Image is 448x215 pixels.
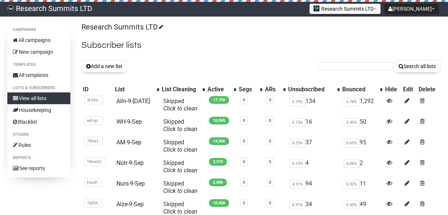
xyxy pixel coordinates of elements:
[344,201,360,209] span: 0.45%
[209,199,229,207] span: 10,908
[116,118,142,125] a: WH-9-Sep
[7,104,70,116] a: Housekeeping
[341,136,384,156] td: 95
[341,115,384,136] td: 50
[163,167,197,174] a: Click to clean
[269,159,271,164] a: 0
[163,105,197,112] a: Click to clean
[7,139,70,151] a: Rules
[163,187,197,194] a: Click to clean
[263,84,287,95] th: ARs: No sort applied, activate to apply an ascending sort
[207,86,230,93] div: Active
[7,5,14,12] img: bccbfd5974049ef095ce3c15df0eef5a
[269,139,271,144] a: 0
[84,178,102,187] span: EqozF..
[287,177,340,198] td: 94
[290,98,305,106] span: 0.75%
[290,118,305,127] span: 0.15%
[314,6,319,11] img: 2.jpg
[287,136,340,156] td: 37
[402,84,417,95] th: Edit: No sort applied, sorting is disabled
[163,180,197,194] span: Skipped
[341,177,384,198] td: 11
[209,179,227,186] span: 2,086
[290,139,305,147] span: 0.25%
[84,96,103,104] span: 3Lk6s..
[113,84,160,95] th: List: No sort applied, activate to apply an ascending sort
[403,86,416,93] div: Edit
[163,98,197,112] span: Skipped
[344,118,360,127] span: 0.46%
[288,86,333,93] div: Unsubscribed
[269,98,271,102] a: 0
[287,115,340,136] td: 16
[7,69,70,81] a: All templates
[209,96,229,104] span: 17,758
[417,84,441,95] th: Delete: No sort applied, sorting is disabled
[243,159,245,164] a: 0
[344,159,360,168] span: 0.06%
[163,159,197,174] span: Skipped
[81,39,441,52] h2: Subscriber lists
[419,86,439,93] div: Delete
[209,137,229,145] span: 14,506
[239,86,256,93] div: Segs
[7,130,70,139] li: Others
[163,118,197,133] span: Skipped
[341,95,384,115] td: 1,292
[287,156,340,177] td: 4
[384,84,402,95] th: Hide: No sort applied, sorting is disabled
[7,46,70,58] a: New campaign
[290,201,305,209] span: 0.31%
[209,117,229,124] span: 10,845
[162,86,199,93] div: List Cleaning
[243,139,245,144] a: 0
[163,201,197,215] span: Skipped
[163,126,197,133] a: Click to clean
[269,118,271,123] a: 0
[287,84,340,95] th: Unsubscribed: No sort applied, activate to apply an ascending sort
[341,84,384,95] th: Bounced: No sort applied, activate to apply an ascending sort
[287,95,340,115] td: 134
[384,4,439,14] button: [PERSON_NAME]
[81,60,127,73] button: Add a new list
[116,180,145,187] a: Nurs-9-Sep
[163,208,197,215] a: Click to clean
[209,158,227,166] span: 3,379
[243,201,245,205] a: 0
[344,139,360,147] span: 0.65%
[163,139,197,153] span: Skipped
[84,158,105,166] span: YBomO..
[7,92,70,104] a: View all lists
[84,137,103,145] span: 79rhH..
[394,60,441,73] button: Search all lists
[116,159,144,166] a: Nutr-9-Sep
[344,180,360,188] span: 0.52%
[116,98,150,105] a: AIin-9-[DATE]
[290,180,305,188] span: 4.31%
[309,4,381,14] button: Research Summits LTD
[7,162,70,174] a: See reports
[342,86,377,93] div: Bounced
[81,22,162,31] a: Research Summits LTD
[160,84,206,95] th: List Cleaning: No sort applied, activate to apply an ascending sort
[116,201,144,208] a: Alze-9-Sep
[243,180,245,185] a: 0
[7,154,70,162] li: Reports
[115,86,153,93] div: List
[7,60,70,69] li: Templates
[81,84,113,95] th: ID: No sort applied, sorting is disabled
[7,25,70,34] li: Campaigns
[243,118,245,123] a: 0
[385,86,400,93] div: Hide
[7,84,70,92] li: Lists & subscribers
[243,98,245,102] a: 0
[269,201,271,205] a: 0
[116,139,141,146] a: AM-9-Sep
[7,116,70,128] a: Blacklist
[83,86,112,93] div: ID
[84,199,102,207] span: Tq3Ut..
[237,84,263,95] th: Segs: No sort applied, activate to apply an ascending sort
[206,84,237,95] th: Active: No sort applied, activate to apply an ascending sort
[163,146,197,153] a: Click to clean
